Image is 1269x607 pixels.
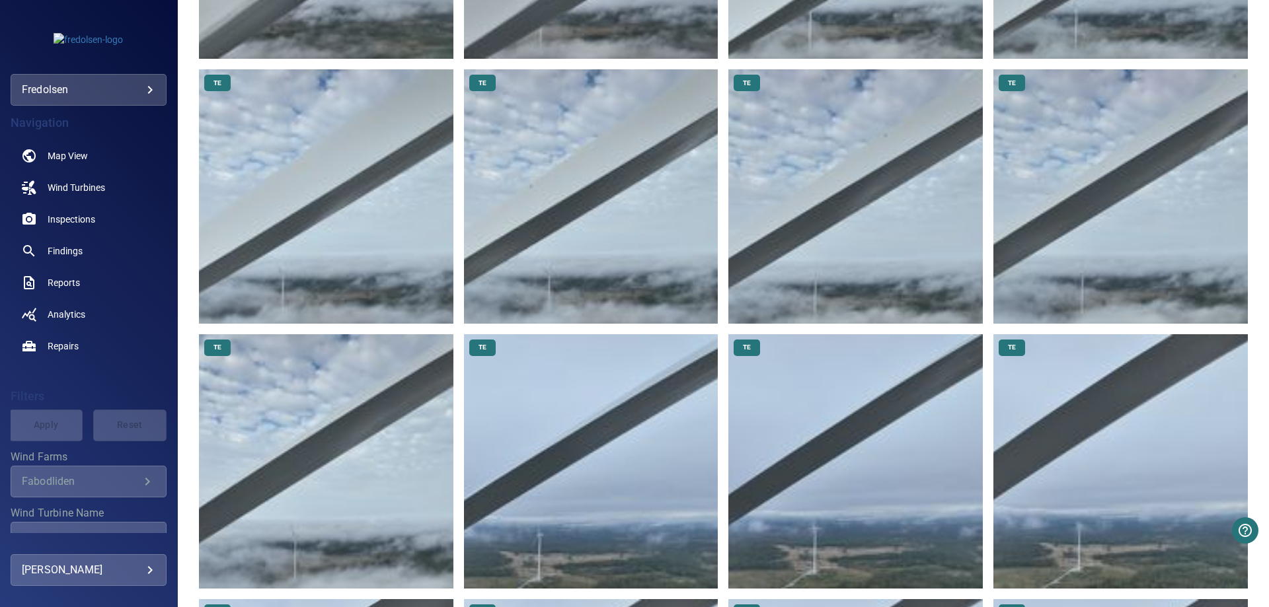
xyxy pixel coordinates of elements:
span: Findings [48,244,83,258]
a: findings noActive [11,235,167,267]
a: analytics noActive [11,299,167,330]
span: TE [735,79,759,88]
h4: Navigation [11,116,167,129]
h4: Filters [11,390,167,403]
span: Analytics [48,308,85,321]
a: reports noActive [11,267,167,299]
span: Wind Turbines [48,181,105,194]
a: windturbines noActive [11,172,167,203]
span: TE [735,343,759,352]
div: Wind Farms [11,466,167,497]
div: fredolsen [22,79,155,100]
label: Wind Turbine Name [11,508,167,518]
span: TE [206,79,229,88]
img: fredolsen-logo [54,33,123,46]
div: Fabodliden [22,475,139,487]
a: inspections noActive [11,203,167,235]
span: TE [471,79,494,88]
span: Reports [48,276,80,289]
span: Inspections [48,213,95,226]
div: [PERSON_NAME] [22,559,155,581]
span: Repairs [48,339,79,353]
div: Wind Turbine Name [11,522,167,553]
div: WTG28 / Fabodliden [22,531,139,544]
span: TE [206,343,229,352]
span: TE [1000,343,1024,352]
span: TE [471,343,494,352]
span: TE [1000,79,1024,88]
a: map noActive [11,140,167,172]
label: Wind Farms [11,452,167,462]
span: Map View [48,149,88,162]
div: fredolsen [11,74,167,106]
a: repairs noActive [11,330,167,362]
